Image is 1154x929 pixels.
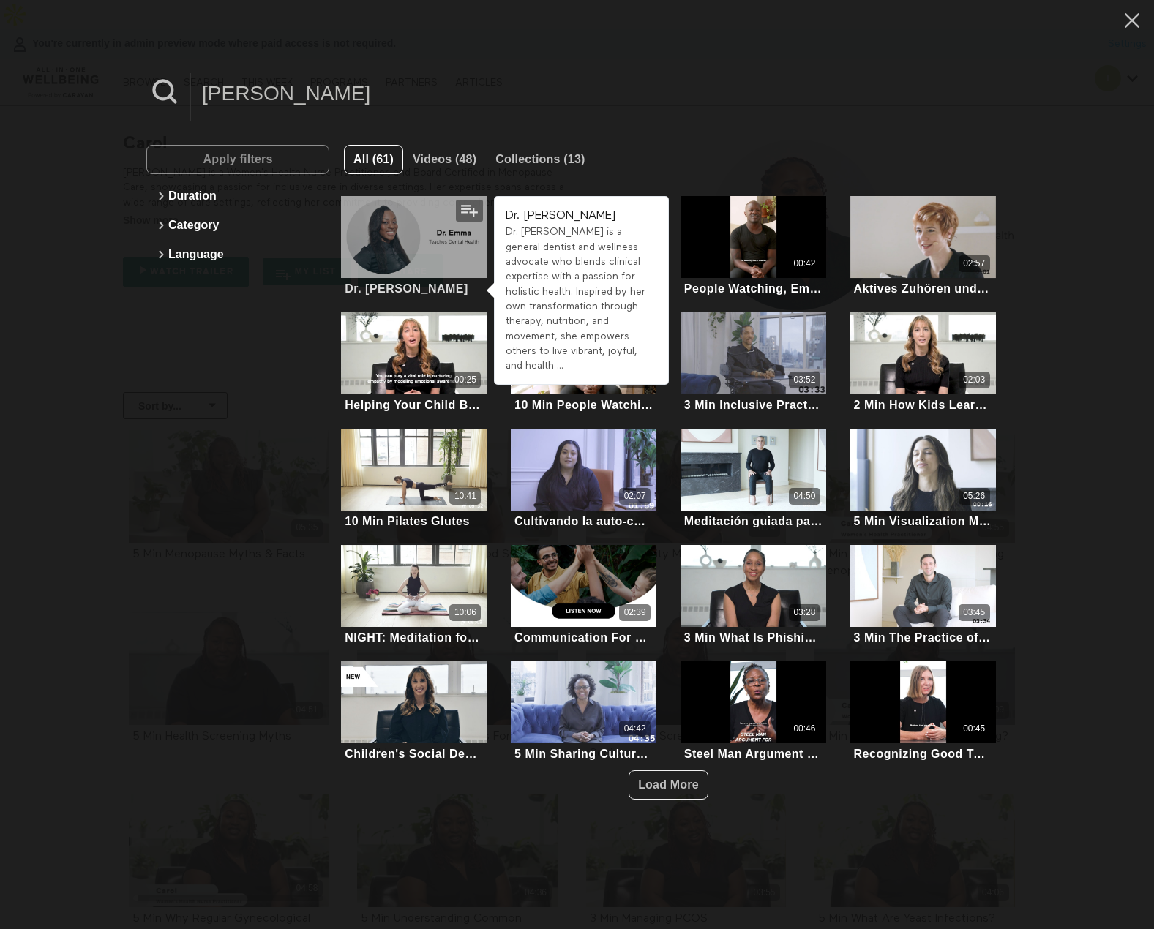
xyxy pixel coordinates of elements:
[624,723,646,735] div: 04:42
[353,153,394,165] span: All (61)
[963,606,985,619] div: 03:45
[514,514,653,528] div: Cultivando la auto-compasión (Español)
[681,545,826,647] a: 3 Min What Is Phishing?03:283 Min What Is Phishing?
[344,145,403,174] button: All (61)
[963,490,985,503] div: 05:26
[850,196,996,298] a: Aktives Zuhören und empathische Kommunikation (Deutsch)02:57Aktives Zuhören und empathische Kom...
[963,374,985,386] div: 02:03
[506,225,657,373] div: Dr. [PERSON_NAME] is a general dentist and wellness advocate who blends clinical expertise with a...
[854,282,992,296] div: Aktives Zuhören und empathische Kommunikation (Deutsch)
[341,661,487,763] a: Children's Social DevelopmentChildren's Social Development
[684,514,823,528] div: Meditación guiada para la relajación (Español)
[454,490,476,503] div: 10:41
[403,145,486,174] button: Videos (48)
[963,257,985,270] div: 02:57
[495,153,585,165] span: Collections (13)
[345,631,483,644] div: NIGHT: Meditation for Sleep
[154,211,322,240] button: Category
[345,282,468,296] div: Dr. [PERSON_NAME]
[854,398,992,412] div: 2 Min How Kids Learn Empathy & Emotional Skills
[154,240,322,269] button: Language
[341,429,487,530] a: 10 Min Pilates Glutes10:4110 Min Pilates Glutes
[191,73,1008,113] input: Search
[413,153,476,165] span: Videos (48)
[511,545,656,647] a: Communication For Social & Emotional Health (Audio)02:39Communication For Social & Emotional Heal...
[684,631,823,644] div: 3 Min What Is Phishing?
[341,545,487,647] a: NIGHT: Meditation for Sleep10:06NIGHT: Meditation for Sleep
[850,312,996,414] a: 2 Min How Kids Learn Empathy & Emotional Skills02:032 Min How Kids Learn Empathy & Emotional Skills
[514,398,653,412] div: 10 Min People Watching, Empathy In Humanity
[684,282,823,296] div: People Watching, Empathy In Humanity (Highlight)
[514,631,653,644] div: Communication For Social & Emotional Health (Audio)
[854,631,992,644] div: 3 Min The Practice of Listening
[793,490,815,503] div: 04:50
[793,606,815,619] div: 03:28
[854,514,992,528] div: 5 Min Visualization Meditation For Restful Sleep
[506,210,615,222] strong: Dr. [PERSON_NAME]
[684,398,823,412] div: 3 Min Inclusive Practices & Empathy Building
[624,490,646,503] div: 02:07
[345,514,470,528] div: 10 Min Pilates Glutes
[454,606,476,619] div: 10:06
[793,257,815,270] div: 00:42
[854,747,992,761] div: Recognizing Good To Communicate Better (Highlight)
[624,606,646,619] div: 02:39
[511,661,656,763] a: 5 Min Sharing Cultural Values And Beliefs Safely04:425 Min Sharing Cultural Values And Beliefs Sa...
[684,747,823,761] div: Steel Man Argument For Negotiations (Highlight)
[793,723,815,735] div: 00:46
[454,374,476,386] div: 00:25
[681,661,826,763] a: Steel Man Argument For Negotiations (Highlight)00:46Steel Man Argument For Negotiations (Highlight)
[154,181,322,211] button: Duration
[681,429,826,530] a: Meditación guiada para la relajación (Español)04:50Meditación guiada para la relajación (Español)
[511,429,656,530] a: Cultivando la auto-compasión (Español)02:07Cultivando la auto-compasión (Español)
[345,747,483,761] div: Children's Social Development
[793,374,815,386] div: 03:52
[486,145,594,174] button: Collections (13)
[341,196,487,298] a: Dr. EmmaDr. [PERSON_NAME]
[681,196,826,298] a: People Watching, Empathy In Humanity (Highlight)00:42People Watching, Empathy In Humanity (Highli...
[638,778,699,791] span: Load More
[681,312,826,414] a: 3 Min Inclusive Practices & Empathy Building03:523 Min Inclusive Practices & Empathy Building
[456,200,483,222] button: Add to my list
[850,429,996,530] a: 5 Min Visualization Meditation For Restful Sleep05:265 Min Visualization Meditation For Restful S...
[514,747,653,761] div: 5 Min Sharing Cultural Values And Beliefs Safely
[341,312,487,414] a: Helping Your Child Build Empathy (Highlight)00:25Helping Your Child Build Empathy (Highlight)
[629,770,708,800] button: Load More
[345,398,483,412] div: Helping Your Child Build Empathy (Highlight)
[850,545,996,647] a: 3 Min The Practice of Listening03:453 Min The Practice of Listening
[963,723,985,735] div: 00:45
[850,661,996,763] a: Recognizing Good To Communicate Better (Highlight)00:45Recognizing Good To Communicate Better (Hi...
